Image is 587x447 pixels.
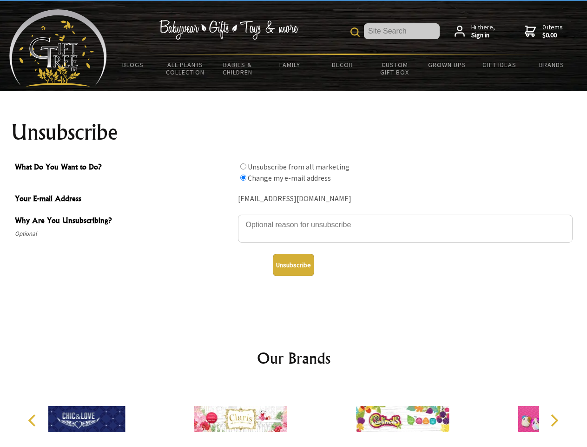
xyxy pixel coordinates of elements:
[248,162,350,171] label: Unsubscribe from all marketing
[159,55,212,82] a: All Plants Collection
[264,55,317,74] a: Family
[473,55,526,74] a: Gift Ideas
[364,23,440,39] input: Site Search
[369,55,421,82] a: Custom Gift Box
[542,23,563,40] span: 0 items
[471,31,495,40] strong: Sign in
[455,23,495,40] a: Hi there,Sign in
[159,20,298,40] img: Babywear - Gifts - Toys & more
[240,175,246,181] input: What Do You Want to Do?
[15,215,233,228] span: Why Are You Unsubscribing?
[542,31,563,40] strong: $0.00
[316,55,369,74] a: Decor
[240,163,246,169] input: What Do You Want to Do?
[11,121,576,143] h1: Unsubscribe
[15,228,233,239] span: Optional
[471,23,495,40] span: Hi there,
[211,55,264,82] a: Babies & Children
[273,254,314,276] button: Unsubscribe
[9,9,107,87] img: Babyware - Gifts - Toys and more...
[525,23,563,40] a: 0 items$0.00
[15,161,233,175] span: What Do You Want to Do?
[238,192,573,206] div: [EMAIL_ADDRESS][DOMAIN_NAME]
[421,55,473,74] a: Grown Ups
[350,27,360,37] img: product search
[248,173,331,183] label: Change my e-mail address
[107,55,159,74] a: BLOGS
[544,410,564,431] button: Next
[526,55,578,74] a: Brands
[15,193,233,206] span: Your E-mail Address
[238,215,573,243] textarea: Why Are You Unsubscribing?
[23,410,44,431] button: Previous
[19,347,569,369] h2: Our Brands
